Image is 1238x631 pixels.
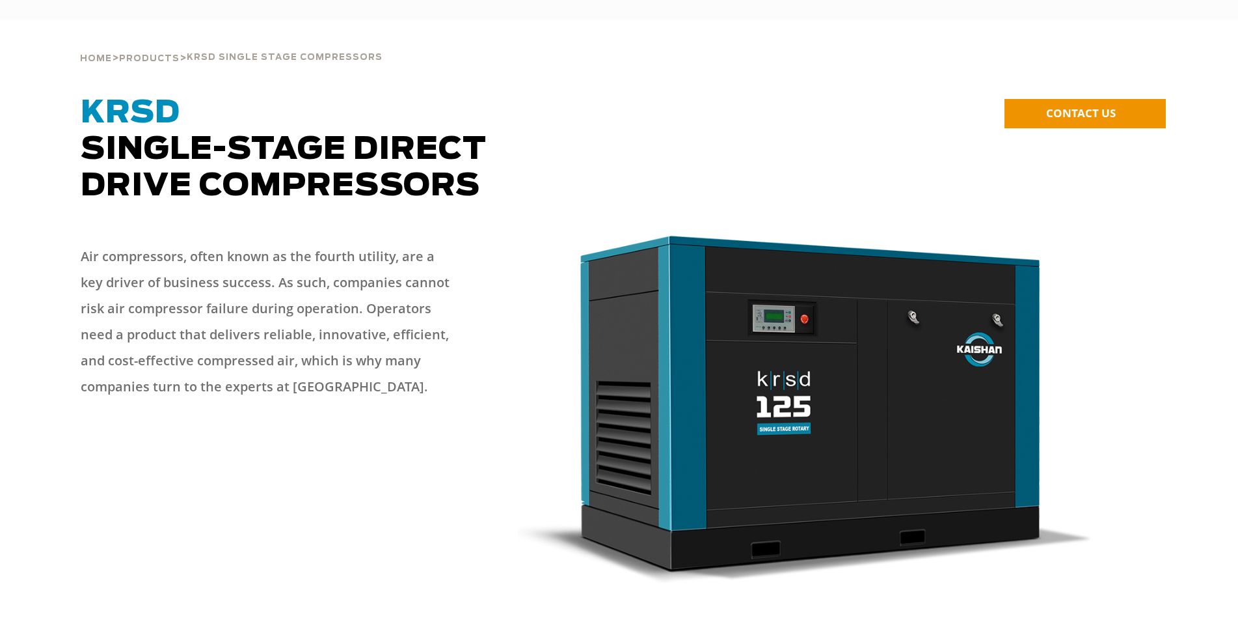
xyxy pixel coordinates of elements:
p: Air compressors, often known as the fourth utility, are a key driver of business success. As such... [81,244,458,400]
span: Home [80,55,112,63]
span: Single-Stage Direct Drive Compressors [81,98,487,202]
span: CONTACT US [1046,105,1116,120]
a: Products [119,52,180,64]
div: > > [80,20,383,69]
img: krsd125 [518,231,1094,583]
a: Home [80,52,112,64]
span: Products [119,55,180,63]
a: CONTACT US [1004,99,1166,128]
span: KRSD [81,98,180,129]
span: krsd single stage compressors [187,53,383,62]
